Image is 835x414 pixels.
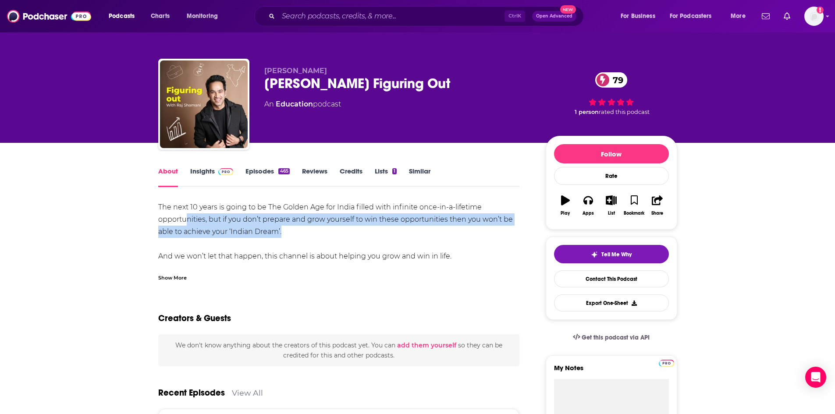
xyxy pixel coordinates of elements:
div: List [608,211,615,216]
button: Apps [577,190,600,221]
button: Play [554,190,577,221]
div: Apps [583,211,594,216]
a: Reviews [302,167,327,187]
div: Bookmark [624,211,644,216]
span: Ctrl K [505,11,525,22]
button: open menu [725,9,757,23]
a: Credits [340,167,362,187]
button: open menu [181,9,229,23]
a: Pro website [659,358,674,367]
span: Logged in as gbrussel [804,7,824,26]
div: Search podcasts, credits, & more... [263,6,592,26]
span: [PERSON_NAME] [264,67,327,75]
div: 1 [392,168,397,174]
img: Podchaser Pro [218,168,234,175]
a: About [158,167,178,187]
a: Show notifications dropdown [758,9,773,24]
span: More [731,10,746,22]
button: tell me why sparkleTell Me Why [554,245,669,263]
a: Get this podcast via API [566,327,657,348]
div: Share [651,211,663,216]
img: Podchaser - Follow, Share and Rate Podcasts [7,8,91,25]
span: New [560,5,576,14]
button: List [600,190,622,221]
div: The next 10 years is going to be The Golden Age for India filled with infinite once-in-a-lifetime... [158,201,520,336]
a: Education [276,100,313,108]
a: InsightsPodchaser Pro [190,167,234,187]
a: Similar [409,167,430,187]
span: We don't know anything about the creators of this podcast yet . You can so they can be credited f... [175,341,502,359]
button: Follow [554,144,669,163]
span: Get this podcast via API [582,334,650,341]
span: Podcasts [109,10,135,22]
a: Show notifications dropdown [780,9,794,24]
button: open menu [103,9,146,23]
button: Export One-Sheet [554,294,669,311]
div: Rate [554,167,669,185]
div: Open Intercom Messenger [805,367,826,388]
span: 79 [604,72,628,88]
span: Monitoring [187,10,218,22]
h2: Creators & Guests [158,313,231,324]
button: add them yourself [397,342,456,349]
button: Show profile menu [804,7,824,26]
input: Search podcasts, credits, & more... [278,9,505,23]
div: 79 1 personrated this podcast [546,67,677,121]
span: rated this podcast [599,109,650,115]
svg: Add a profile image [817,7,824,14]
span: 1 person [575,109,599,115]
a: 79 [595,72,628,88]
img: Podchaser Pro [659,360,674,367]
span: Charts [151,10,170,22]
span: For Podcasters [670,10,712,22]
div: Play [561,211,570,216]
button: Bookmark [623,190,646,221]
img: User Profile [804,7,824,26]
a: Contact This Podcast [554,270,669,287]
button: Share [646,190,668,221]
label: My Notes [554,364,669,379]
a: Episodes465 [245,167,289,187]
div: An podcast [264,99,341,110]
div: 465 [278,168,289,174]
span: For Business [621,10,655,22]
img: Raj Shamani's Figuring Out [160,60,248,148]
button: open menu [615,9,666,23]
img: tell me why sparkle [591,251,598,258]
span: Tell Me Why [601,251,632,258]
a: View All [232,388,263,397]
span: Open Advanced [536,14,572,18]
a: Lists1 [375,167,397,187]
a: Recent Episodes [158,387,225,398]
button: Open AdvancedNew [532,11,576,21]
button: open menu [664,9,725,23]
a: Charts [145,9,175,23]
